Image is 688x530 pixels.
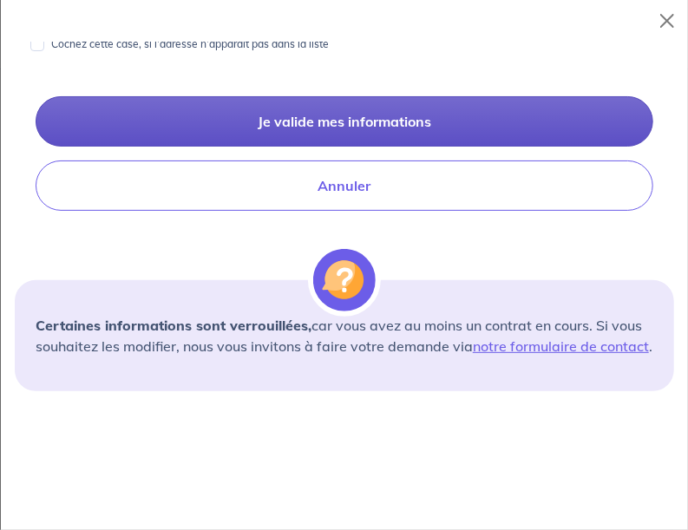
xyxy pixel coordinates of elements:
[473,337,649,355] a: notre formulaire de contact
[36,317,311,334] strong: Certaines informations sont verrouillées,
[653,7,681,35] button: Close
[36,96,653,147] button: Je valide mes informations
[51,34,329,55] p: Cochez cette case, si l'adresse n'apparaît pas dans la liste
[313,249,376,311] img: illu_alert_question.svg
[36,315,653,357] p: car vous avez au moins un contrat en cours. Si vous souhaitez les modifier, nous vous invitons à ...
[36,160,653,211] button: Annuler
